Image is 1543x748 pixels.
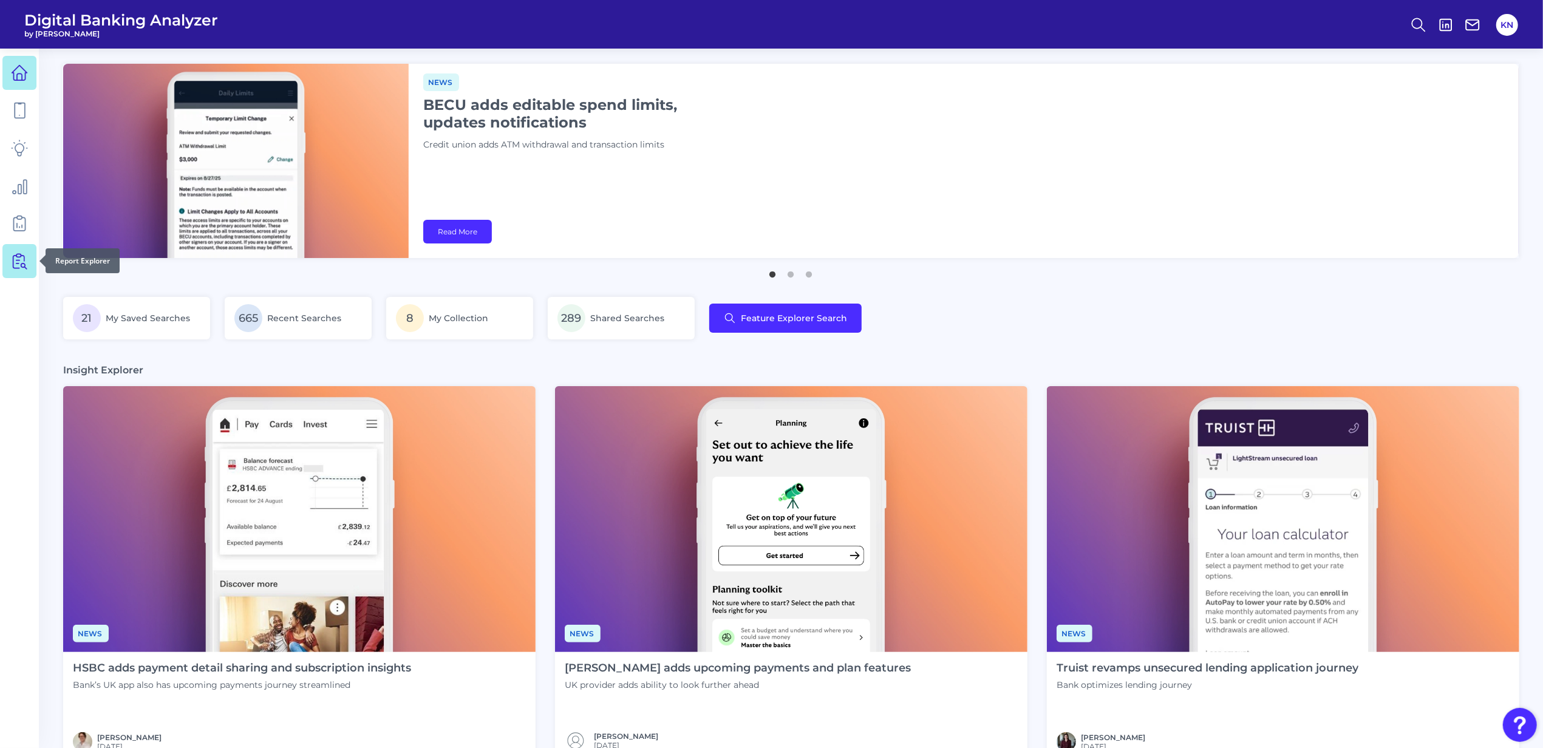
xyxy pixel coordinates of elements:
button: 1 [767,265,779,277]
a: News [73,627,109,639]
span: News [423,73,459,91]
a: [PERSON_NAME] [97,733,162,742]
span: My Collection [429,313,488,324]
span: by [PERSON_NAME] [24,29,218,38]
button: 3 [803,265,816,277]
span: Recent Searches [267,313,341,324]
p: Bank’s UK app also has upcoming payments journey streamlined [73,679,411,690]
div: Report Explorer [46,248,120,273]
a: 289Shared Searches [548,297,695,339]
a: News [565,627,601,639]
h4: HSBC adds payment detail sharing and subscription insights [73,662,411,675]
button: KN [1496,14,1518,36]
a: [PERSON_NAME] [1081,733,1145,742]
span: 289 [557,304,585,332]
a: Read More [423,220,492,243]
span: 8 [396,304,424,332]
span: Digital Banking Analyzer [24,11,218,29]
span: News [73,625,109,642]
a: 665Recent Searches [225,297,372,339]
span: Shared Searches [590,313,664,324]
span: 21 [73,304,101,332]
span: Feature Explorer Search [741,313,847,323]
h3: Insight Explorer [63,364,143,376]
span: 665 [234,304,262,332]
button: Open Resource Center [1503,708,1537,742]
button: 2 [785,265,797,277]
span: News [565,625,601,642]
span: My Saved Searches [106,313,190,324]
h4: Truist revamps unsecured lending application journey [1057,662,1358,675]
img: News - Phone.png [63,386,536,652]
img: bannerImg [63,64,409,258]
a: News [423,76,459,87]
a: [PERSON_NAME] [594,732,658,741]
a: 21My Saved Searches [63,297,210,339]
button: Feature Explorer Search [709,304,862,333]
img: News - Phone (3).png [1047,386,1519,652]
p: Credit union adds ATM withdrawal and transaction limits [423,138,727,152]
p: UK provider adds ability to look further ahead [565,679,911,690]
span: News [1057,625,1092,642]
a: 8My Collection [386,297,533,339]
img: News - Phone (4).png [555,386,1027,652]
h1: BECU adds editable spend limits, updates notifications [423,96,727,131]
a: News [1057,627,1092,639]
p: Bank optimizes lending journey [1057,679,1358,690]
h4: [PERSON_NAME] adds upcoming payments and plan features [565,662,911,675]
